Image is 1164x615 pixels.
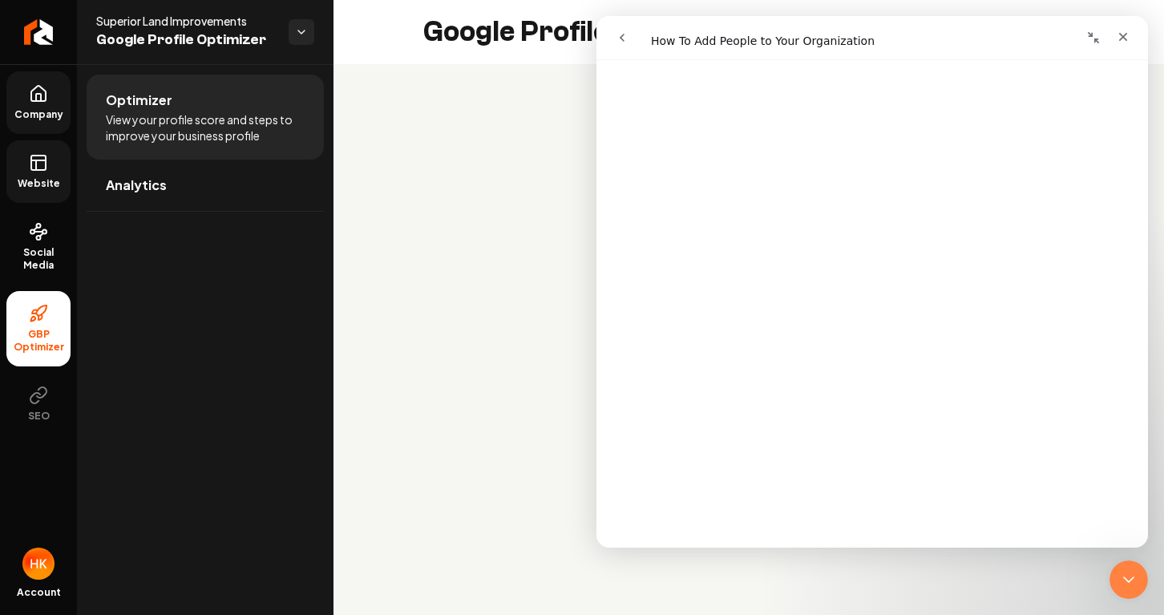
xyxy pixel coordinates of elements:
span: Company [8,108,70,121]
span: Analytics [106,176,167,195]
img: Harley Keranen [22,548,55,580]
a: Analytics [87,160,324,211]
span: Social Media [6,246,71,272]
img: Rebolt Logo [24,19,54,45]
a: Website [6,140,71,203]
span: GBP Optimizer [6,328,71,354]
a: Company [6,71,71,134]
span: Website [11,177,67,190]
span: View your profile score and steps to improve your business profile [106,111,305,144]
button: Open user button [22,548,55,580]
span: Google Profile Optimizer [96,29,276,51]
span: Optimizer [106,91,172,110]
span: Superior Land Improvements [96,13,276,29]
button: SEO [6,373,71,435]
iframe: Intercom live chat [1109,560,1148,599]
a: Social Media [6,209,71,285]
h2: Google Profile Optimizer [423,16,748,48]
span: SEO [22,410,56,423]
iframe: Intercom live chat [596,16,1148,548]
span: Account [17,586,61,599]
